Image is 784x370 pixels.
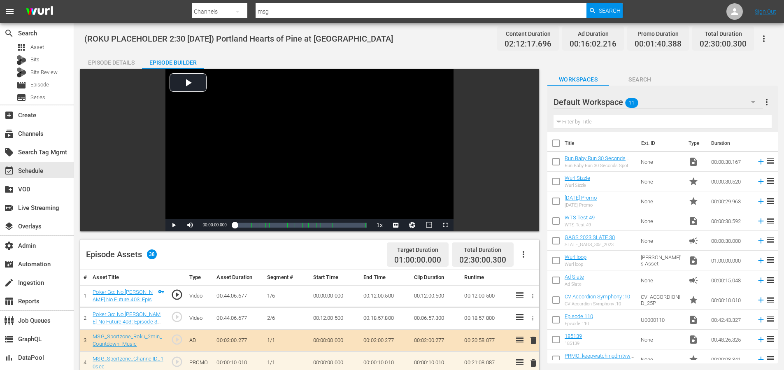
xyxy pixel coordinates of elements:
td: 00:18:57.800 [360,307,411,329]
td: 00:00:30.592 [708,211,753,231]
a: [DATE] Promo [565,195,597,201]
span: Video [689,335,698,344]
span: Create [4,110,14,120]
td: None [637,349,685,369]
span: reorder [765,295,775,305]
td: 00:20:58.077 [461,329,512,351]
span: DataPool [4,353,14,363]
td: U0000110 [637,310,685,330]
td: AD [186,329,214,351]
td: 00:12:00.500 [360,285,411,307]
div: Video Player [165,69,454,231]
span: 00:01:40.388 [635,40,682,49]
th: Segment # [264,270,309,285]
a: Wurl Sizzle [565,175,590,181]
button: Search [586,3,623,18]
div: Run Baby Run 30 Seconds Spot [565,163,634,168]
span: Admin [4,241,14,251]
td: 00:42:43.327 [708,310,753,330]
th: Title [565,132,636,155]
svg: Add to Episode [756,236,765,245]
span: Schedule [4,166,14,176]
span: 02:30:00.300 [459,255,506,265]
button: delete [528,335,538,347]
td: 1/1 [264,329,309,351]
span: reorder [765,354,775,364]
span: Episode [30,81,49,89]
td: 2 [80,307,89,329]
td: 1 [80,285,89,307]
span: play_circle_outline [171,333,183,346]
a: Poker Go: No [PERSON_NAME] No Future 403: Episode 3 (1/6) [93,289,155,310]
th: Duration [706,132,756,155]
span: Overlays [4,221,14,231]
svg: Add to Episode [756,197,765,206]
td: None [637,172,685,191]
td: 00:00:10.010 [708,290,753,310]
span: Episode [16,80,26,90]
div: [DATE] Promo [565,202,597,208]
td: 3 [80,329,89,351]
span: 11 [625,94,638,112]
th: Type [684,132,706,155]
th: Ext. ID [636,132,684,155]
td: 00:02:00.277 [411,329,461,351]
th: End Time [360,270,411,285]
span: 38 [147,249,157,259]
span: delete [528,335,538,345]
td: 00:18:57.800 [461,307,512,329]
span: reorder [765,216,775,226]
div: Default Workspace [554,91,763,114]
button: Playback Rate [371,219,388,231]
a: MSG_Sportzone_Roku_2min_Countdown_Music [93,333,162,347]
span: Ad [689,236,698,246]
span: 00:00:00.000 [202,223,226,227]
td: 00:00:00.000 [310,285,361,307]
td: None [637,330,685,349]
svg: Add to Episode [756,216,765,226]
div: Wurl Sizzle [565,183,590,188]
td: 00:02:00.277 [360,329,411,351]
button: Fullscreen [437,219,454,231]
a: CV Accordion Symphony :10 [565,293,630,300]
td: 00:44:06.677 [213,285,264,307]
div: Progress Bar [235,223,368,228]
div: 185139 [565,341,582,346]
th: Asset Title [89,270,168,285]
span: Live Streaming [4,203,14,213]
td: 00:12:00.500 [461,285,512,307]
button: more_vert [762,92,772,112]
span: reorder [765,275,775,285]
span: Bits [30,56,40,64]
span: Promo [689,177,698,186]
span: reorder [765,314,775,324]
button: Episode Builder [142,53,204,69]
div: Wurl loop [565,262,586,267]
span: more_vert [762,97,772,107]
span: Asset [16,42,26,52]
span: reorder [765,196,775,206]
div: Target Duration [394,244,441,256]
td: None [637,211,685,231]
span: Video [689,256,698,265]
div: Episode 110 [565,321,593,326]
span: 01:00:00.000 [394,256,441,265]
span: reorder [765,176,775,186]
td: None [637,152,685,172]
span: Search [599,3,621,18]
span: Series [30,93,45,102]
a: Sign Out [755,8,776,15]
span: Workspaces [547,74,609,85]
a: Wurl loop [565,254,586,260]
td: 00:00:30.520 [708,172,753,191]
a: 185139 [565,333,582,339]
td: 00:06:57.300 [411,307,461,329]
td: 00:00:00.000 [310,329,361,351]
span: Promo [689,295,698,305]
a: PRMO_keepwatchingdmtvwehavewaysofmakingyoustay [565,353,634,365]
button: Play [165,219,182,231]
div: SLATE_GAGS_30s_2023 [565,242,615,247]
td: None [637,191,685,211]
svg: Add to Episode [756,177,765,186]
span: menu [5,7,15,16]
